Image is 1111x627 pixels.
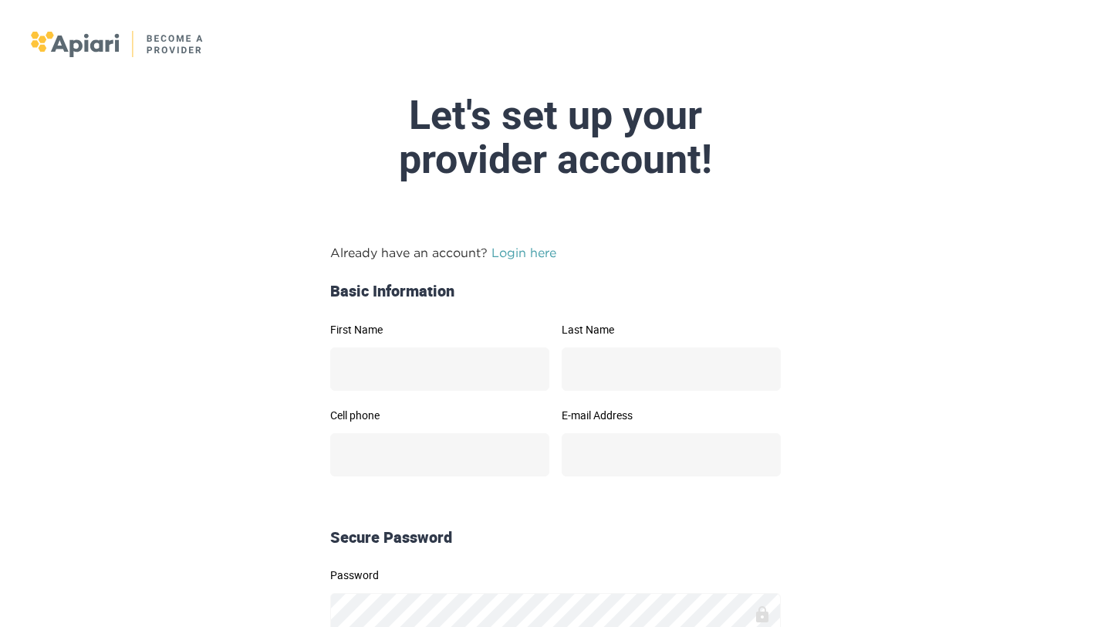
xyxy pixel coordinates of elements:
div: Secure Password [324,527,787,549]
a: Login here [491,246,556,259]
img: logo [31,31,204,57]
p: Already have an account? [330,243,781,262]
label: Cell phone [330,410,549,421]
div: Let's set up your provider account! [191,93,920,181]
label: Last Name [562,324,781,335]
label: First Name [330,324,549,335]
label: E-mail Address [562,410,781,421]
label: Password [330,570,781,581]
div: Basic Information [324,280,787,303]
